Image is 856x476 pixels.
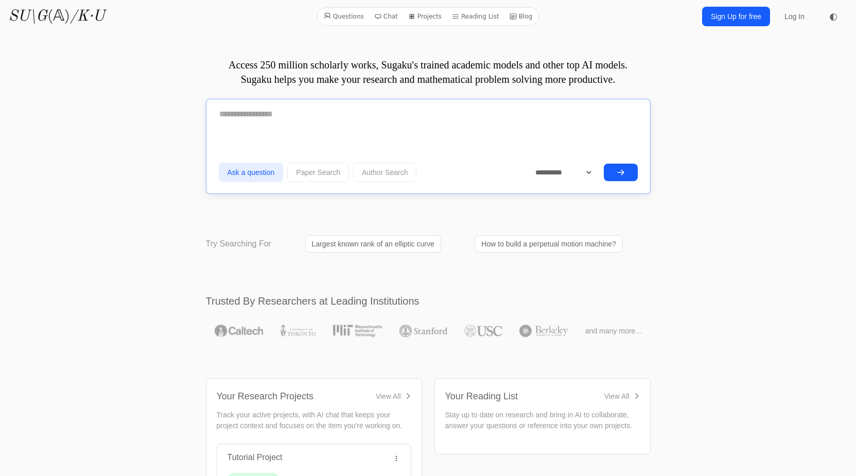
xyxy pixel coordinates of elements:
[206,294,651,308] h2: Trusted By Researchers at Leading Institutions
[217,389,313,403] div: Your Research Projects
[404,10,446,23] a: Projects
[8,9,47,24] i: SU\G
[505,10,537,23] a: Blog
[445,410,640,431] p: Stay up to date on research and bring in AI to collaborate, answer your questions or reference in...
[281,325,316,337] img: University of Toronto
[475,235,623,253] a: How to build a perpetual motion machine?
[206,238,271,250] p: Try Searching For
[370,10,402,23] a: Chat
[829,12,837,21] span: ◐
[445,389,518,403] div: Your Reading List
[376,391,401,401] div: View All
[376,391,411,401] a: View All
[399,325,447,337] img: Stanford
[353,163,417,182] button: Author Search
[823,6,844,27] button: ◐
[219,163,284,182] button: Ask a question
[70,9,104,24] i: /K·U
[215,325,263,337] img: Caltech
[217,410,411,431] p: Track your active projects, with AI chat that keeps your project context and focuses on the item ...
[702,7,770,26] a: Sign Up for free
[585,326,641,336] span: and many more...
[448,10,503,23] a: Reading List
[778,7,811,26] a: Log In
[320,10,368,23] a: Questions
[604,391,630,401] div: View All
[333,325,382,337] img: MIT
[519,325,568,337] img: UC Berkeley
[464,325,502,337] img: USC
[604,391,640,401] a: View All
[305,235,441,253] a: Largest known rank of an elliptic curve
[206,58,651,86] p: Access 250 million scholarly works, Sugaku's trained academic models and other top AI models. Sug...
[228,453,283,462] a: Tutorial Project
[8,7,104,26] a: SU\G(𝔸)/K·U
[287,163,349,182] button: Paper Search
